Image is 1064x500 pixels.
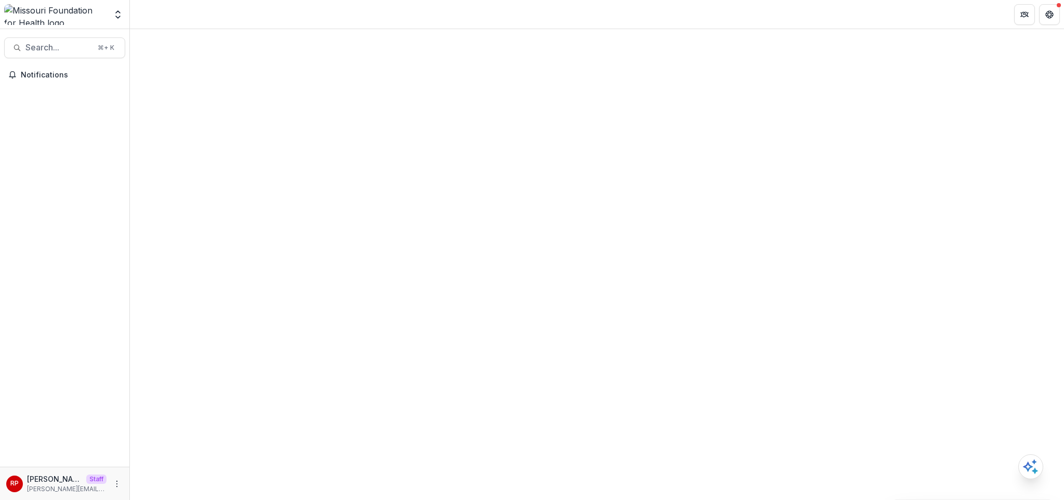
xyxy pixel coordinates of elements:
[25,43,91,52] span: Search...
[1014,4,1035,25] button: Partners
[4,4,107,25] img: Missouri Foundation for Health logo
[4,67,125,83] button: Notifications
[1018,454,1043,479] button: Open AI Assistant
[1039,4,1060,25] button: Get Help
[21,71,121,80] span: Notifications
[27,484,107,494] p: [PERSON_NAME][EMAIL_ADDRESS][DOMAIN_NAME]
[10,480,19,487] div: Ruthwick Pathireddy
[96,42,116,54] div: ⌘ + K
[134,7,178,22] nav: breadcrumb
[111,4,125,25] button: Open entity switcher
[27,473,82,484] p: [PERSON_NAME]
[86,475,107,484] p: Staff
[4,37,125,58] button: Search...
[111,478,123,490] button: More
